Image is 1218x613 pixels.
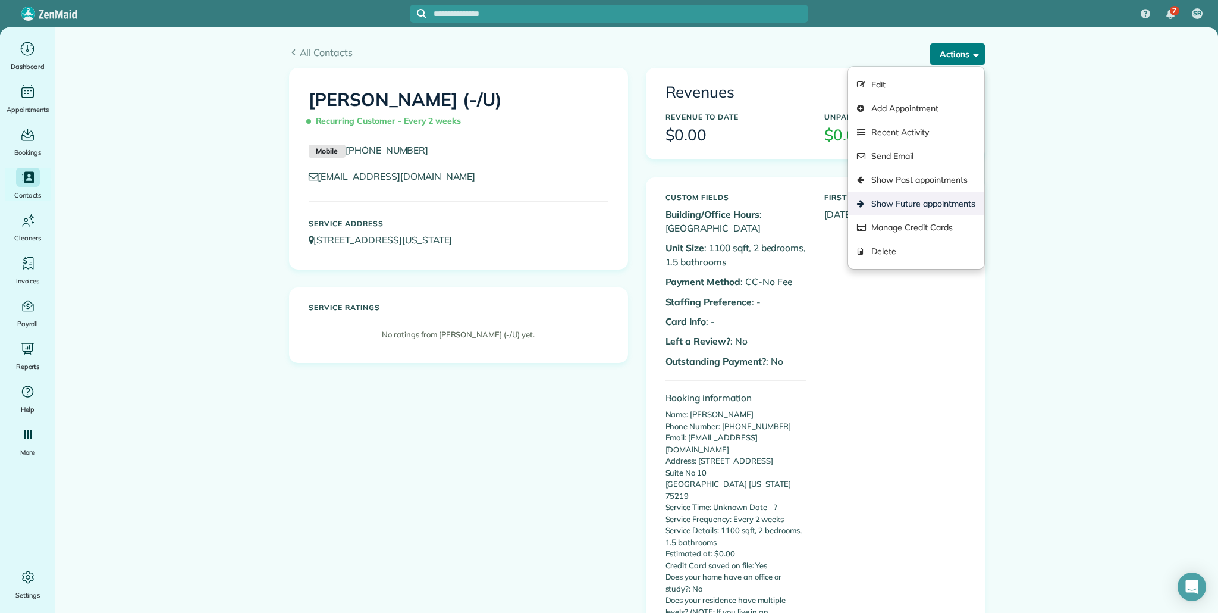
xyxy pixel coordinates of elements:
[309,220,608,227] h5: Service Address
[848,120,984,144] a: Recent Activity
[665,208,759,220] b: Building/Office Hours
[309,234,464,246] a: [STREET_ADDRESS][US_STATE]
[1178,573,1206,601] div: Open Intercom Messenger
[665,296,752,308] b: Staffing Preference
[848,168,984,192] a: Show Past appointments
[665,393,806,403] h4: Booking information
[665,113,806,121] h5: Revenue to Date
[848,73,984,96] a: Edit
[17,318,39,330] span: Payroll
[309,90,608,132] h1: [PERSON_NAME] (-/U)
[665,355,806,368] p: : No
[5,82,51,115] a: Appointments
[848,215,984,239] a: Manage Credit Cards
[824,127,965,144] h3: $0.00
[665,276,740,287] b: Payment Method
[848,144,984,168] a: Send Email
[930,43,985,65] button: Actions
[665,241,806,269] p: : 1100 sqft, 2 bedrooms, 1.5 bathrooms
[11,61,45,73] span: Dashboard
[824,208,965,221] p: [DATE]
[7,104,49,115] span: Appointments
[1158,1,1183,27] div: 7 unread notifications
[848,192,984,215] a: Show Future appointments
[665,295,806,309] p: : -
[848,239,984,263] a: Delete
[665,193,806,201] h5: Custom Fields
[5,568,51,601] a: Settings
[5,168,51,201] a: Contacts
[20,446,35,458] span: More
[848,96,984,120] a: Add Appointment
[665,84,965,101] h3: Revenues
[309,170,487,182] a: [EMAIL_ADDRESS][DOMAIN_NAME]
[665,335,730,347] b: Left a Review?
[5,382,51,415] a: Help
[16,275,40,287] span: Invoices
[14,189,41,201] span: Contacts
[410,9,426,18] button: Focus search
[5,125,51,158] a: Bookings
[665,127,806,144] h3: $0.00
[16,361,40,373] span: Reports
[417,9,426,18] svg: Focus search
[665,334,806,348] p: : No
[1172,6,1176,15] span: 7
[824,193,965,201] h5: First Serviced On
[309,304,608,311] h5: Service ratings
[5,296,51,330] a: Payroll
[309,145,346,158] small: Mobile
[665,242,705,254] b: Unit Size
[5,39,51,73] a: Dashboard
[289,45,985,60] a: All Contacts
[665,208,806,236] p: : [GEOGRAPHIC_DATA]
[21,404,35,415] span: Help
[665,275,806,289] p: : CC-No Fee
[14,232,41,244] span: Cleaners
[315,329,602,341] p: No ratings from [PERSON_NAME] (-/U) yet.
[14,146,42,158] span: Bookings
[5,211,51,244] a: Cleaners
[665,355,766,367] b: Outstanding Payment?
[665,315,806,329] p: : -
[309,144,429,156] a: Mobile[PHONE_NUMBER]
[5,339,51,373] a: Reports
[15,589,40,601] span: Settings
[309,111,466,132] span: Recurring Customer - Every 2 weeks
[5,254,51,287] a: Invoices
[824,113,965,121] h5: Unpaid Balance
[300,45,985,60] span: All Contacts
[1193,9,1201,18] span: SR
[665,315,707,327] b: Card Info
